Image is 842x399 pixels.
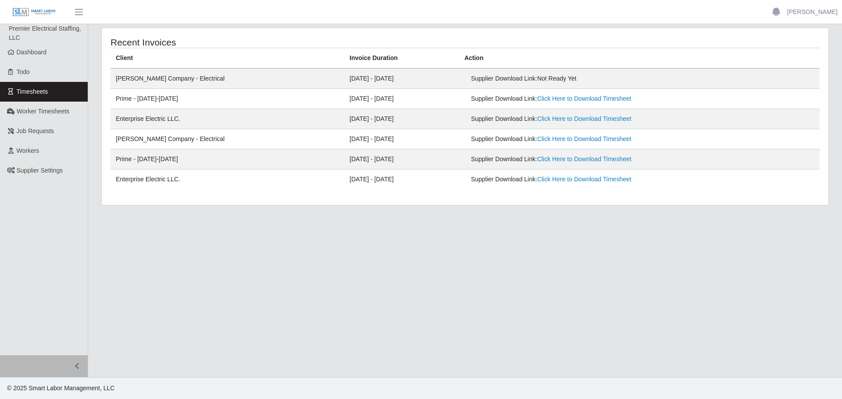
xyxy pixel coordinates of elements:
div: Supplier Download Link: [471,74,691,83]
span: Not Ready Yet [537,75,577,82]
div: Supplier Download Link: [471,114,691,124]
td: [DATE] - [DATE] [344,129,459,149]
td: Prime - [DATE]-[DATE] [111,89,344,109]
a: Click Here to Download Timesheet [537,95,631,102]
h4: Recent Invoices [111,37,398,48]
span: Dashboard [17,49,47,56]
span: © 2025 Smart Labor Management, LLC [7,385,114,392]
a: Click Here to Download Timesheet [537,176,631,183]
span: Job Requests [17,127,54,134]
a: Click Here to Download Timesheet [537,135,631,142]
td: [DATE] - [DATE] [344,149,459,169]
div: Supplier Download Link: [471,134,691,144]
th: Action [459,48,820,69]
a: Click Here to Download Timesheet [537,115,631,122]
span: Timesheets [17,88,48,95]
img: SLM Logo [12,7,56,17]
span: Todo [17,68,30,75]
td: [DATE] - [DATE] [344,169,459,190]
span: Supplier Settings [17,167,63,174]
td: Enterprise Electric LLC. [111,109,344,129]
th: Invoice Duration [344,48,459,69]
div: Supplier Download Link: [471,94,691,103]
span: Workers [17,147,39,154]
td: [PERSON_NAME] Company - Electrical [111,129,344,149]
a: [PERSON_NAME] [787,7,838,17]
th: Client [111,48,344,69]
div: Supplier Download Link: [471,175,691,184]
td: [DATE] - [DATE] [344,89,459,109]
td: Prime - [DATE]-[DATE] [111,149,344,169]
a: Click Here to Download Timesheet [537,155,631,162]
td: Enterprise Electric LLC. [111,169,344,190]
td: [PERSON_NAME] Company - Electrical [111,68,344,89]
span: Premier Electrical Staffing, LLC [9,25,81,41]
span: Worker Timesheets [17,108,69,115]
td: [DATE] - [DATE] [344,109,459,129]
div: Supplier Download Link: [471,155,691,164]
td: [DATE] - [DATE] [344,68,459,89]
